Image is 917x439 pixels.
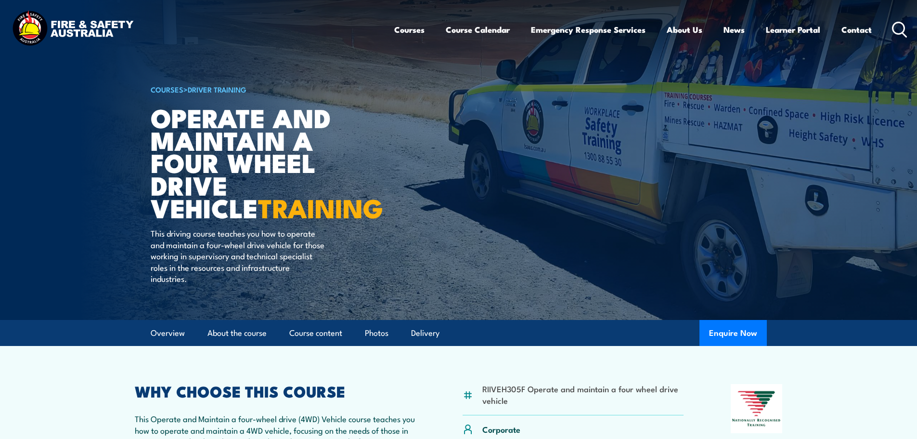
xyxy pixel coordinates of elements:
[135,384,416,398] h2: WHY CHOOSE THIS COURSE
[394,17,425,42] a: Courses
[699,320,767,346] button: Enquire Now
[151,83,388,95] h6: >
[731,384,783,433] img: Nationally Recognised Training logo.
[151,227,326,284] p: This driving course teaches you how to operate and maintain a four-wheel drive vehicle for those ...
[207,320,267,346] a: About the course
[482,383,684,406] li: RIIVEH305F Operate and maintain a four wheel drive vehicle
[151,84,183,94] a: COURSES
[289,320,342,346] a: Course content
[151,320,185,346] a: Overview
[365,320,388,346] a: Photos
[151,106,388,219] h1: Operate and Maintain a Four Wheel Drive Vehicle
[531,17,646,42] a: Emergency Response Services
[766,17,820,42] a: Learner Portal
[841,17,872,42] a: Contact
[723,17,745,42] a: News
[667,17,702,42] a: About Us
[188,84,246,94] a: Driver Training
[258,187,383,227] strong: TRAINING
[411,320,439,346] a: Delivery
[482,424,520,435] p: Corporate
[446,17,510,42] a: Course Calendar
